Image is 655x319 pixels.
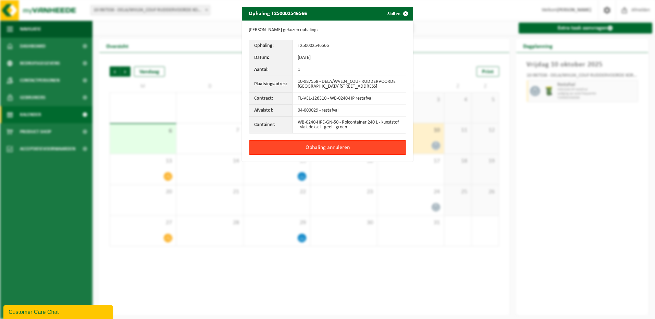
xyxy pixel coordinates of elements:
th: Container: [249,117,293,133]
h2: Ophaling T250002546566 [242,7,314,20]
th: Datum: [249,52,293,64]
td: 04-000029 - restafval [293,105,406,117]
td: 1 [293,64,406,76]
td: TL-VEL-126310 - WB-0240-HP restafval [293,93,406,105]
button: Ophaling annuleren [249,140,406,155]
td: 10-987558 - DELA/WVL04_COUF RUDDERVOORDE [GEOGRAPHIC_DATA][STREET_ADDRESS] [293,76,406,93]
th: Contract: [249,93,293,105]
th: Plaatsingsadres: [249,76,293,93]
td: T250002546566 [293,40,406,52]
td: WB-0240-HPE-GN-50 - Rolcontainer 240 L - kunststof - vlak deksel - geel - groen [293,117,406,133]
iframe: chat widget [3,304,114,319]
th: Ophaling: [249,40,293,52]
button: Sluiten [382,7,412,21]
th: Afvalstof: [249,105,293,117]
p: [PERSON_NAME] gekozen ophaling: [249,27,406,33]
th: Aantal: [249,64,293,76]
td: [DATE] [293,52,406,64]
